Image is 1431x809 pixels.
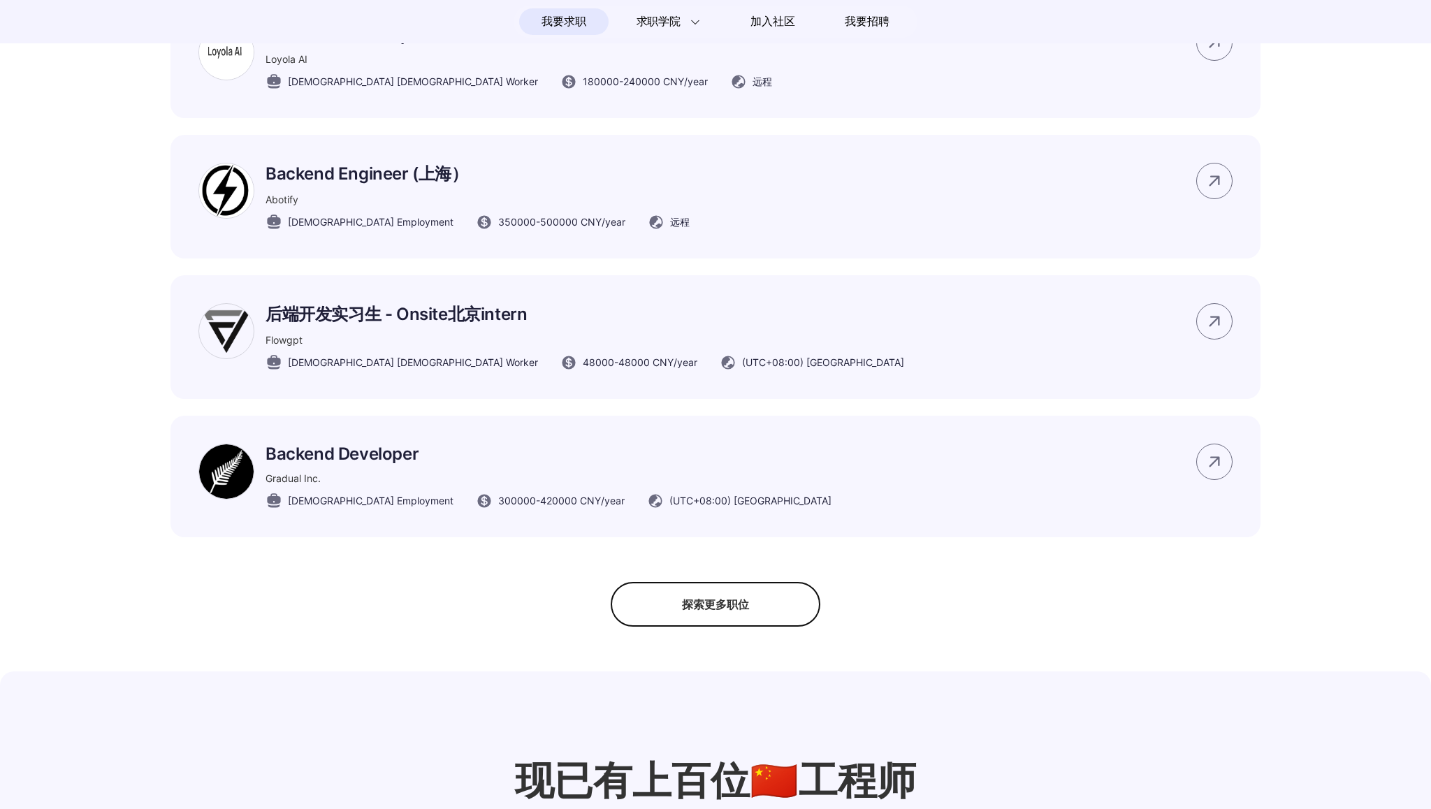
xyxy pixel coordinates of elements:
span: Abotify [266,194,298,205]
div: 探索更多职位 [611,582,820,627]
span: Flowgpt [266,334,303,346]
p: Backend Developer [266,444,831,464]
span: 加入社区 [750,10,794,33]
span: [DEMOGRAPHIC_DATA] Employment [288,214,453,229]
span: [DEMOGRAPHIC_DATA] [DEMOGRAPHIC_DATA] Worker [288,74,538,89]
span: 远程 [753,74,772,89]
span: 我要求职 [542,10,586,33]
span: 180000 - 240000 CNY /year [583,74,708,89]
span: [DEMOGRAPHIC_DATA] Employment [288,493,453,508]
span: (UTC+08:00) [GEOGRAPHIC_DATA] [669,493,831,508]
span: [DEMOGRAPHIC_DATA] [DEMOGRAPHIC_DATA] Worker [288,355,538,370]
span: 求职学院 [637,13,681,30]
span: 350000 - 500000 CNY /year [498,214,625,229]
span: Gradual Inc. [266,472,321,484]
span: 300000 - 420000 CNY /year [498,493,625,508]
span: 远程 [670,214,690,229]
p: Backend Engineer (上海） [266,163,690,185]
p: 后端开发实习生 - Onsite北京intern [266,303,904,326]
span: 48000 - 48000 CNY /year [583,355,697,370]
span: 我要招聘 [845,13,889,30]
span: Loyola AI [266,53,307,65]
span: (UTC+08:00) [GEOGRAPHIC_DATA] [742,355,904,370]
